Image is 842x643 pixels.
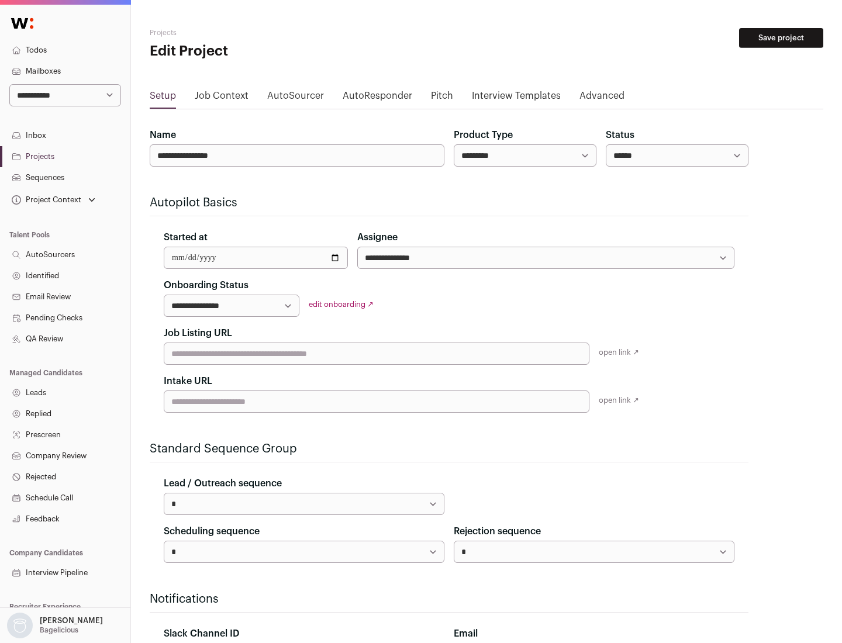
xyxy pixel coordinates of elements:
[472,89,561,108] a: Interview Templates
[267,89,324,108] a: AutoSourcer
[309,300,374,308] a: edit onboarding ↗
[5,613,105,638] button: Open dropdown
[357,230,398,244] label: Assignee
[164,278,249,292] label: Onboarding Status
[7,613,33,638] img: nopic.png
[150,89,176,108] a: Setup
[40,616,103,625] p: [PERSON_NAME]
[150,128,176,142] label: Name
[150,28,374,37] h2: Projects
[164,524,260,538] label: Scheduling sequence
[343,89,412,108] a: AutoResponder
[579,89,624,108] a: Advanced
[9,192,98,208] button: Open dropdown
[431,89,453,108] a: Pitch
[164,230,208,244] label: Started at
[5,12,40,35] img: Wellfound
[164,374,212,388] label: Intake URL
[739,28,823,48] button: Save project
[164,627,239,641] label: Slack Channel ID
[454,627,734,641] div: Email
[454,524,541,538] label: Rejection sequence
[150,591,748,607] h2: Notifications
[454,128,513,142] label: Product Type
[195,89,249,108] a: Job Context
[164,476,282,490] label: Lead / Outreach sequence
[150,42,374,61] h1: Edit Project
[606,128,634,142] label: Status
[40,625,78,635] p: Bagelicious
[150,441,748,457] h2: Standard Sequence Group
[9,195,81,205] div: Project Context
[164,326,232,340] label: Job Listing URL
[150,195,748,211] h2: Autopilot Basics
